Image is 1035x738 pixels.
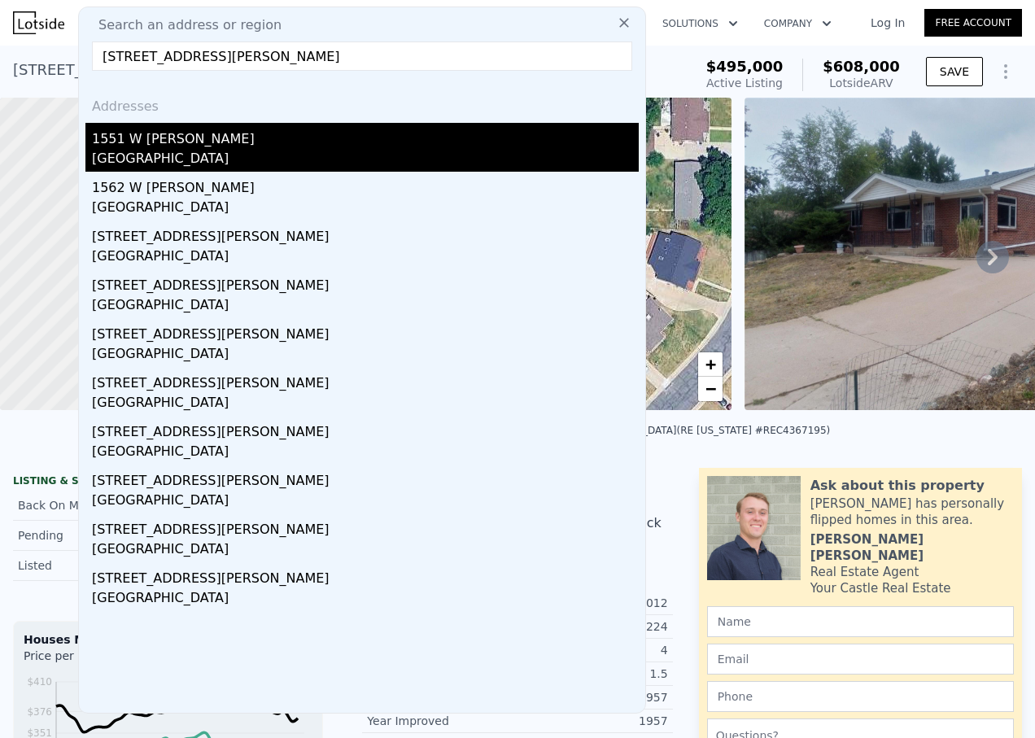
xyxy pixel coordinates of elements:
[823,75,900,91] div: Lotside ARV
[367,713,517,729] div: Year Improved
[707,681,1014,712] input: Phone
[810,531,1014,564] div: [PERSON_NAME] [PERSON_NAME]
[92,367,639,393] div: [STREET_ADDRESS][PERSON_NAME]
[92,588,639,611] div: [GEOGRAPHIC_DATA]
[823,58,900,75] span: $608,000
[92,562,639,588] div: [STREET_ADDRESS][PERSON_NAME]
[92,513,639,539] div: [STREET_ADDRESS][PERSON_NAME]
[705,378,716,399] span: −
[649,9,751,38] button: Solutions
[851,15,924,31] a: Log In
[85,15,282,35] span: Search an address or region
[517,618,668,635] div: 224
[27,706,52,718] tspan: $376
[92,491,639,513] div: [GEOGRAPHIC_DATA]
[24,631,312,648] div: Houses Median Sale
[92,269,639,295] div: [STREET_ADDRESS][PERSON_NAME]
[707,606,1014,637] input: Name
[751,9,845,38] button: Company
[24,648,168,674] div: Price per Square Foot
[92,442,639,465] div: [GEOGRAPHIC_DATA]
[92,221,639,247] div: [STREET_ADDRESS][PERSON_NAME]
[810,496,1014,528] div: [PERSON_NAME] has personally flipped homes in this area.
[13,59,526,81] div: [STREET_ADDRESS][PERSON_NAME] , [GEOGRAPHIC_DATA] , CO 80110
[92,318,639,344] div: [STREET_ADDRESS][PERSON_NAME]
[92,416,639,442] div: [STREET_ADDRESS][PERSON_NAME]
[85,84,639,123] div: Addresses
[18,527,155,544] div: Pending
[517,642,668,658] div: 4
[926,57,983,86] button: SAVE
[92,393,639,416] div: [GEOGRAPHIC_DATA]
[924,9,1022,37] a: Free Account
[810,564,919,580] div: Real Estate Agent
[517,713,668,729] div: 1957
[698,377,723,401] a: Zoom out
[92,41,632,71] input: Enter an address, city, region, neighborhood or zip code
[13,11,64,34] img: Lotside
[706,76,783,90] span: Active Listing
[698,352,723,377] a: Zoom in
[92,465,639,491] div: [STREET_ADDRESS][PERSON_NAME]
[92,198,639,221] div: [GEOGRAPHIC_DATA]
[18,497,155,513] div: Back On Market
[18,557,155,574] div: Listed
[706,58,784,75] span: $495,000
[92,344,639,367] div: [GEOGRAPHIC_DATA]
[92,123,639,149] div: 1551 W [PERSON_NAME]
[92,149,639,172] div: [GEOGRAPHIC_DATA]
[810,476,985,496] div: Ask about this property
[810,580,951,596] div: Your Castle Real Estate
[27,676,52,688] tspan: $410
[705,354,716,374] span: +
[92,172,639,198] div: 1562 W [PERSON_NAME]
[707,644,1014,675] input: Email
[92,247,639,269] div: [GEOGRAPHIC_DATA]
[92,539,639,562] div: [GEOGRAPHIC_DATA]
[989,55,1022,88] button: Show Options
[92,295,639,318] div: [GEOGRAPHIC_DATA]
[13,474,323,491] div: LISTING & SALE HISTORY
